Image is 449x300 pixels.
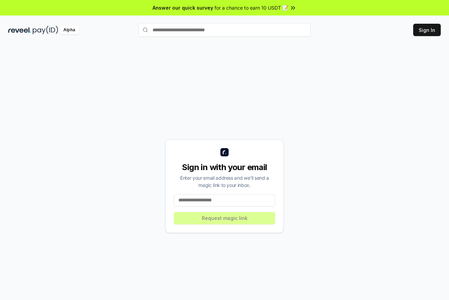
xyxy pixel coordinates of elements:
[174,174,275,189] div: Enter your email address and we’ll send a magic link to your inbox.
[153,4,213,11] span: Answer our quick survey
[8,26,31,34] img: reveel_dark
[60,26,79,34] div: Alpha
[220,148,229,156] img: logo_small
[215,4,288,11] span: for a chance to earn 10 USDT 📝
[413,24,441,36] button: Sign In
[174,162,275,173] div: Sign in with your email
[33,26,58,34] img: pay_id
